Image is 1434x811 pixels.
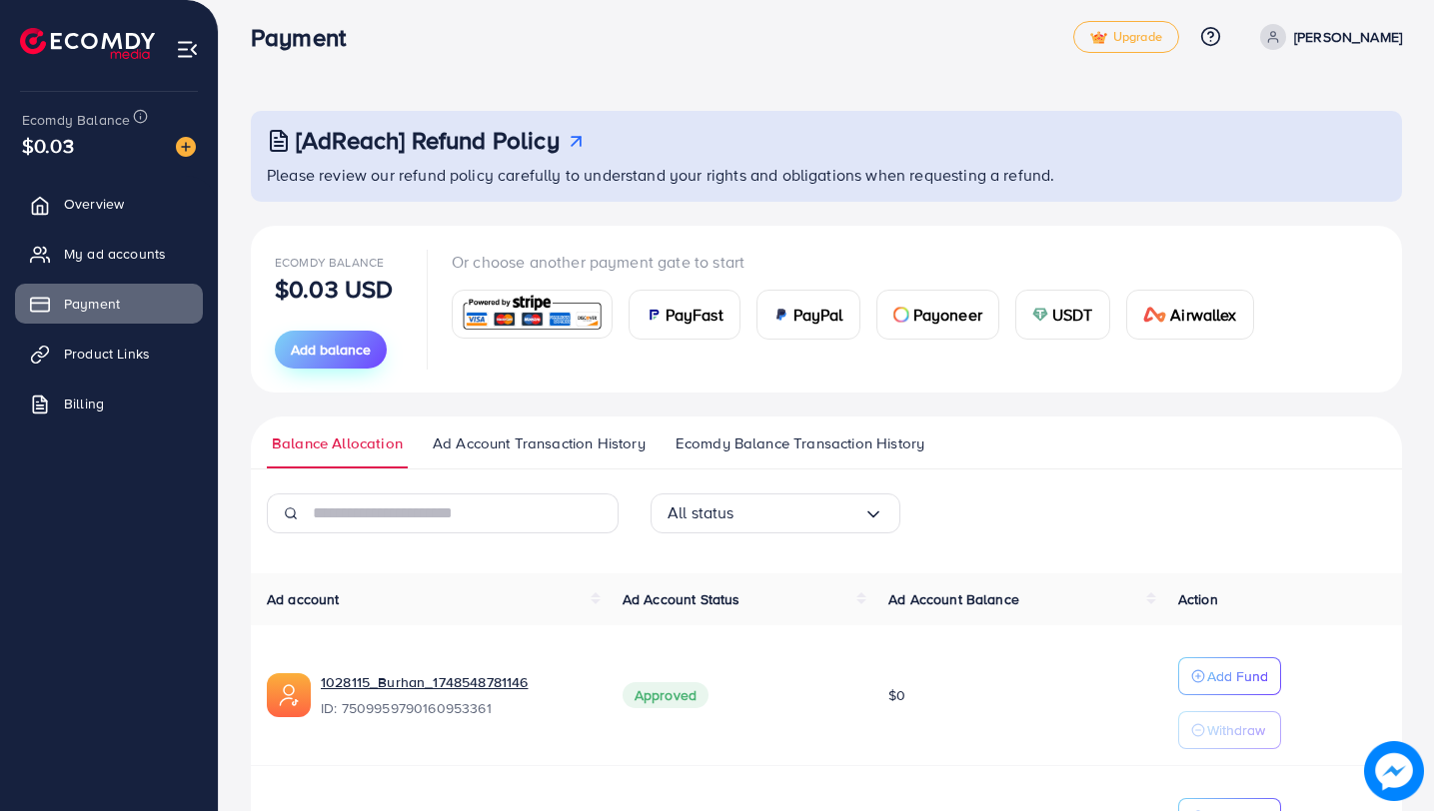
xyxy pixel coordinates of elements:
[668,497,734,528] span: All status
[1178,657,1281,695] button: Add Fund
[1178,589,1218,609] span: Action
[64,344,150,364] span: Product Links
[275,254,384,271] span: Ecomdy Balance
[1207,718,1265,742] p: Withdraw
[773,307,789,323] img: card
[666,303,723,327] span: PayFast
[267,673,311,717] img: ic-ads-acc.e4c84228.svg
[1090,30,1162,45] span: Upgrade
[22,131,74,160] span: $0.03
[1170,303,1236,327] span: Airwallex
[251,23,362,52] h3: Payment
[1090,31,1107,45] img: tick
[64,244,166,264] span: My ad accounts
[1252,24,1402,50] a: [PERSON_NAME]
[646,307,662,323] img: card
[793,303,843,327] span: PayPal
[15,234,203,274] a: My ad accounts
[15,284,203,324] a: Payment
[22,110,130,130] span: Ecomdy Balance
[1178,711,1281,749] button: Withdraw
[676,432,924,454] span: Ecomdy Balance Transaction History
[321,672,591,718] div: <span class='underline'>1028115_Burhan_1748548781146</span></br>7509959790160953361
[756,290,860,340] a: cardPayPal
[1294,25,1402,49] p: [PERSON_NAME]
[176,38,199,61] img: menu
[64,394,104,413] span: Billing
[651,493,900,533] div: Search for option
[452,250,1270,274] p: Or choose another payment gate to start
[15,184,203,224] a: Overview
[623,589,740,609] span: Ad Account Status
[176,137,196,157] img: image
[734,497,863,528] input: Search for option
[433,432,646,454] span: Ad Account Transaction History
[452,290,613,339] a: card
[296,126,560,155] h3: [AdReach] Refund Policy
[888,589,1019,609] span: Ad Account Balance
[275,331,387,369] button: Add balance
[1143,307,1167,323] img: card
[459,293,606,336] img: card
[272,432,403,454] span: Balance Allocation
[876,290,999,340] a: cardPayoneer
[1052,303,1093,327] span: USDT
[888,685,905,705] span: $0
[1207,664,1268,688] p: Add Fund
[267,589,340,609] span: Ad account
[321,672,591,692] a: 1028115_Burhan_1748548781146
[275,277,393,301] p: $0.03 USD
[623,682,709,708] span: Approved
[1126,290,1254,340] a: cardAirwallex
[913,303,982,327] span: Payoneer
[1073,21,1179,53] a: tickUpgrade
[321,698,591,718] span: ID: 7509959790160953361
[15,334,203,374] a: Product Links
[64,294,120,314] span: Payment
[629,290,740,340] a: cardPayFast
[15,384,203,423] a: Billing
[1032,307,1048,323] img: card
[893,307,909,323] img: card
[291,340,371,360] span: Add balance
[1015,290,1110,340] a: cardUSDT
[20,28,155,59] img: logo
[267,163,1390,187] p: Please review our refund policy carefully to understand your rights and obligations when requesti...
[1364,741,1424,801] img: image
[64,194,124,214] span: Overview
